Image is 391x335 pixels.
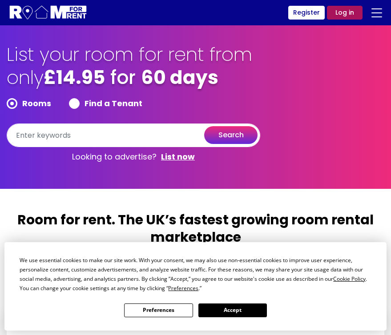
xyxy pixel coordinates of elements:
[161,152,195,162] a: List now
[44,64,105,91] b: £14.95
[7,98,51,109] label: Rooms
[327,6,363,20] a: Log in
[69,98,142,109] label: Find a Tenant
[168,284,198,292] span: Preferences
[7,147,260,167] p: Looking to advertise?
[204,126,258,144] button: search
[9,4,88,21] img: Logo for Room for Rent, featuring a welcoming design with a house icon and modern typography
[141,64,218,91] b: 60 days
[7,43,305,98] h1: List your room for rent from only
[110,64,136,91] span: for
[124,303,193,317] button: Preferences
[333,275,366,283] span: Cookie Policy
[4,242,387,331] div: Cookie Consent Prompt
[288,6,325,20] a: Register
[198,303,267,317] button: Accept
[20,255,371,293] div: We use essential cookies to make our site work. With your consent, we may also use non-essential ...
[7,124,260,147] input: Enter keywords
[7,211,384,252] h2: Room for rent. The UK’s fastest growing room rental marketplace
